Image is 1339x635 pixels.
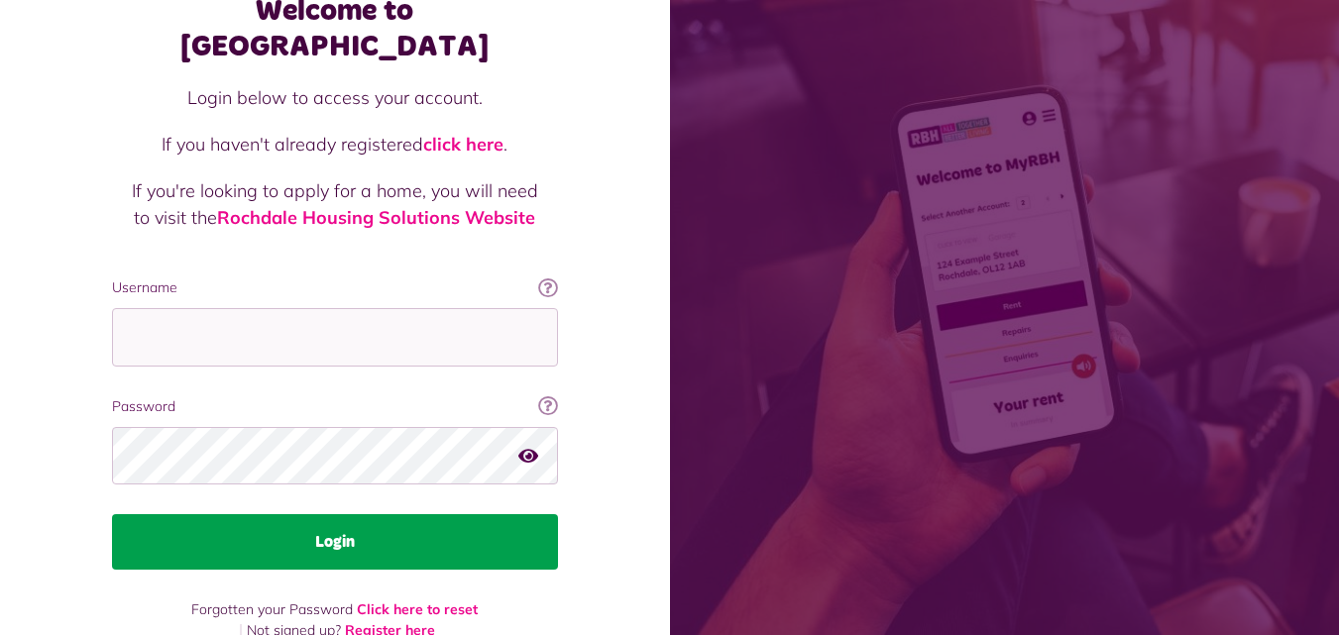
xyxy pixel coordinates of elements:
[191,600,353,618] span: Forgotten your Password
[132,177,538,231] p: If you're looking to apply for a home, you will need to visit the
[112,277,558,298] label: Username
[132,131,538,158] p: If you haven't already registered .
[357,600,478,618] a: Click here to reset
[423,133,503,156] a: click here
[112,514,558,570] button: Login
[132,84,538,111] p: Login below to access your account.
[217,206,535,229] a: Rochdale Housing Solutions Website
[112,396,558,417] label: Password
